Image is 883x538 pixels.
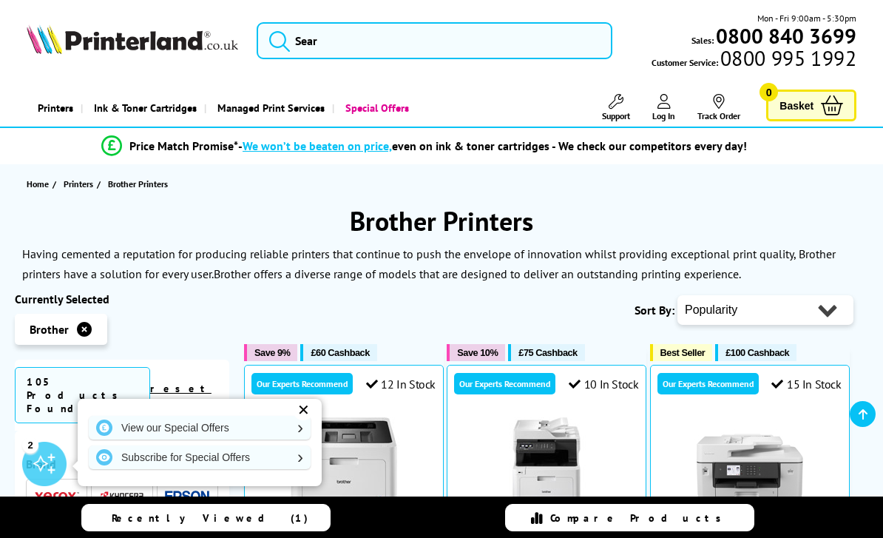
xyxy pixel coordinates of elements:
[254,347,290,358] span: Save 9%
[244,344,297,361] button: Save 9%
[150,382,219,410] a: reset filters
[657,373,759,394] div: Our Experts Recommend
[550,511,729,525] span: Compare Products
[454,373,555,394] div: Our Experts Recommend
[757,11,856,25] span: Mon - Fri 9:00am - 5:30pm
[311,347,369,358] span: £60 Cashback
[94,89,197,127] span: Ink & Toner Cartridges
[635,303,674,317] span: Sort By:
[243,138,392,153] span: We won’t be beaten on price,
[518,347,577,358] span: £75 Cashback
[491,417,602,528] img: Brother MFC-L8690CDW
[691,33,714,47] span: Sales:
[715,344,796,361] button: £100 Cashback
[15,204,868,238] h1: Brother Printers
[759,83,778,101] span: 0
[27,24,238,57] a: Printerland Logo
[89,445,311,469] a: Subscribe for Special Offers
[725,347,789,358] span: £100 Cashback
[15,367,150,423] span: 105 Products Found
[214,266,741,281] p: Brother offers a diverse range of models that are designed to deliver an outstanding printing exp...
[257,22,612,59] input: Sear
[366,377,436,391] div: 12 In Stock
[650,344,713,361] button: Best Seller
[332,89,416,127] a: Special Offers
[22,246,836,281] p: Having cemented a reputation for producing reliable printers that continue to push the envelope o...
[30,322,69,337] span: Brother
[652,94,675,121] a: Log In
[35,491,79,502] img: Xerox
[64,176,97,192] a: Printers
[129,138,238,153] span: Price Match Promise*
[602,110,630,121] span: Support
[779,95,813,115] span: Basket
[238,138,747,153] div: - even on ink & toner cartridges - We check our competitors every day!
[716,22,856,50] b: 0800 840 3699
[293,400,314,420] div: ✕
[22,437,38,453] div: 2
[660,347,706,358] span: Best Seller
[718,51,856,65] span: 0800 995 1992
[27,89,81,127] a: Printers
[165,487,209,505] a: Epson
[505,504,754,531] a: Compare Products
[569,377,638,391] div: 10 In Stock
[7,133,841,159] li: modal_Promise
[457,347,498,358] span: Save 10%
[64,176,93,192] span: Printers
[89,416,311,440] a: View our Special Offers
[771,377,841,391] div: 15 In Stock
[100,491,144,502] img: Kyocera
[697,94,740,121] a: Track Order
[652,110,675,121] span: Log In
[602,94,630,121] a: Support
[108,178,168,189] span: Brother Printers
[165,491,209,502] img: Epson
[766,90,856,121] a: Basket 0
[300,344,376,361] button: £60 Cashback
[694,417,805,528] img: Brother MFC-J6940DW
[251,373,353,394] div: Our Experts Recommend
[15,292,229,306] div: Currently Selected
[288,417,399,528] img: Brother HL-L8260CDW
[112,511,308,525] span: Recently Viewed (1)
[714,29,856,43] a: 0800 840 3699
[27,176,53,192] a: Home
[204,89,332,127] a: Managed Print Services
[100,487,144,505] a: Kyocera
[81,89,204,127] a: Ink & Toner Cartridges
[447,344,505,361] button: Save 10%
[27,24,238,54] img: Printerland Logo
[81,504,330,531] a: Recently Viewed (1)
[35,487,79,505] a: Xerox
[508,344,584,361] button: £75 Cashback
[652,51,856,70] span: Customer Service:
